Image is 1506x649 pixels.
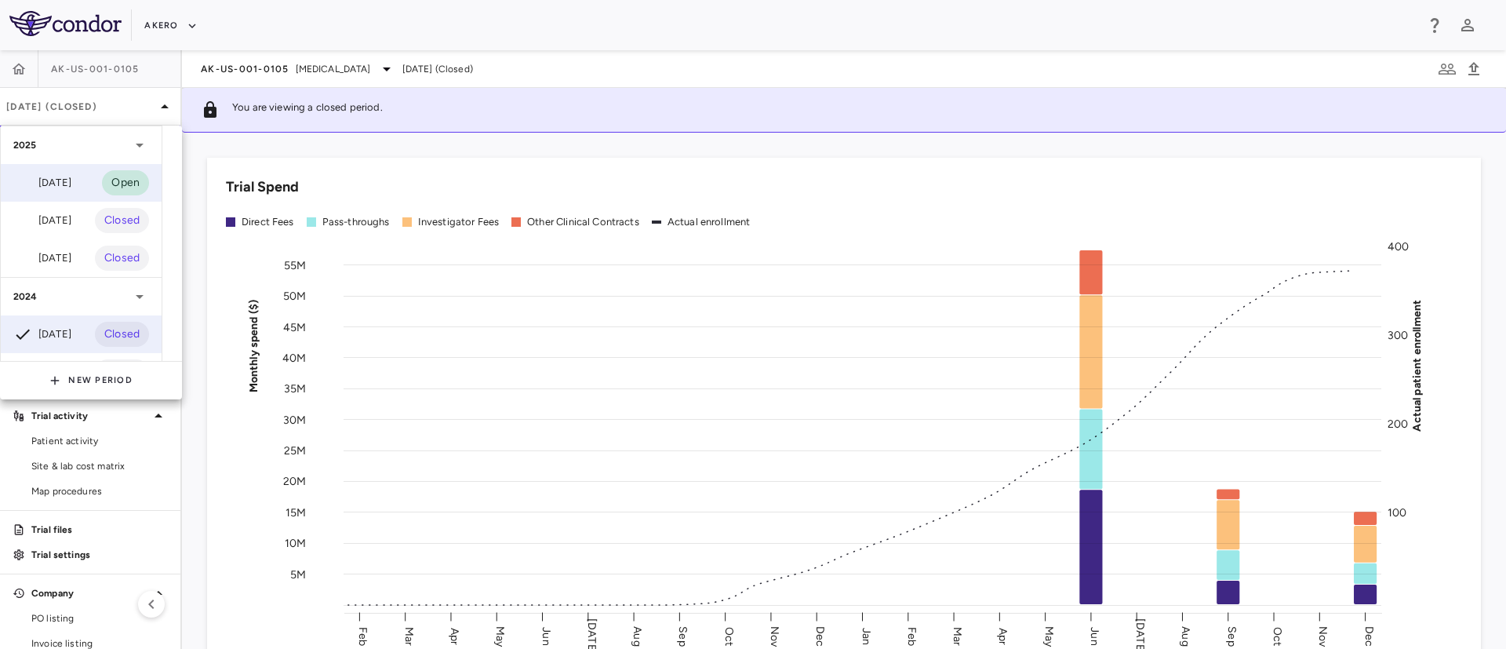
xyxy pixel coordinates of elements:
[13,325,71,344] div: [DATE]
[13,173,71,192] div: [DATE]
[13,290,38,304] p: 2024
[13,249,71,268] div: [DATE]
[1,278,162,315] div: 2024
[13,138,37,152] p: 2025
[49,368,133,393] button: New Period
[95,250,149,267] span: Closed
[102,174,149,191] span: Open
[1,126,162,164] div: 2025
[95,212,149,229] span: Closed
[13,211,71,230] div: [DATE]
[95,326,149,343] span: Closed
